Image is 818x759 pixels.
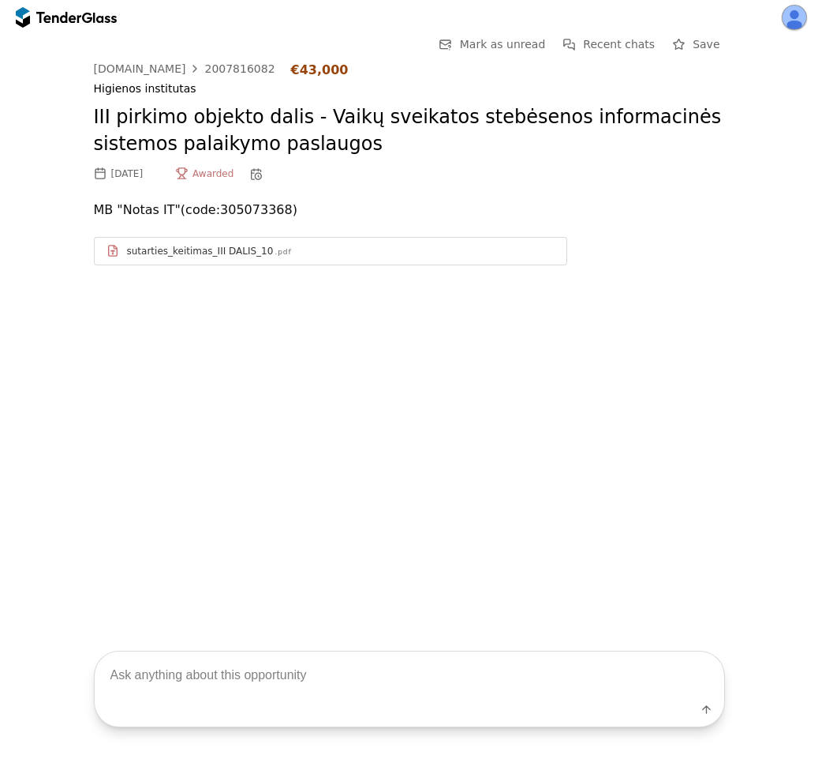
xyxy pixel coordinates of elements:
span: Mark as unread [460,38,546,51]
p: MB "Notas IT" (code: 305073368 ) [94,199,725,221]
div: €43,000 [291,62,349,77]
button: Mark as unread [435,35,551,54]
div: Higienos institutas [94,82,725,96]
div: 2007816082 [204,63,275,74]
span: Save [693,38,719,51]
a: [DOMAIN_NAME]2007816082 [94,62,275,75]
span: Recent chats [583,38,655,51]
span: Awarded [192,168,233,179]
div: [DATE] [111,168,144,179]
div: [DOMAIN_NAME] [94,63,186,74]
button: Recent chats [558,35,659,54]
div: sutarties_keitimas_III DALIS_10 [127,245,274,257]
a: sutarties_keitimas_III DALIS_10.pdf [94,237,567,265]
button: Save [667,35,724,54]
div: .pdf [275,247,291,257]
h2: III pirkimo objekto dalis - Vaikų sveikatos stebėsenos informacinės sistemos palaikymo paslaugos [94,104,725,157]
